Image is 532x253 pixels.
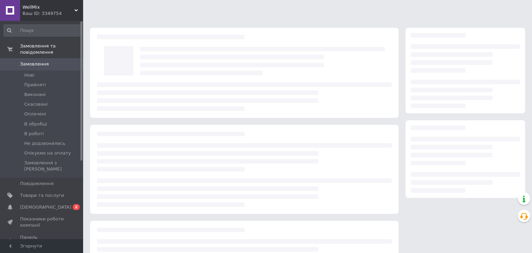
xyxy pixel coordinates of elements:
[23,10,83,17] div: Ваш ID: 3349754
[23,4,74,10] span: WellMix
[24,111,46,117] span: Оплачені
[24,131,44,137] span: В роботі
[20,61,49,67] span: Замовлення
[20,43,83,55] span: Замовлення та повідомлення
[20,216,64,228] span: Показники роботи компанії
[20,204,71,210] span: [DEMOGRAPHIC_DATA]
[73,204,80,210] span: 2
[24,72,34,78] span: Нові
[24,91,46,98] span: Виконані
[24,101,48,107] span: Скасовані
[20,234,64,247] span: Панель управління
[24,160,81,172] span: Замовлення з [PERSON_NAME]
[24,150,71,156] span: Очікуємо на оплату
[20,181,54,187] span: Повідомлення
[20,192,64,199] span: Товари та послуги
[24,121,47,127] span: В обробці
[3,24,82,37] input: Пошук
[24,82,46,88] span: Прийняті
[24,140,65,147] span: Не додзвонились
